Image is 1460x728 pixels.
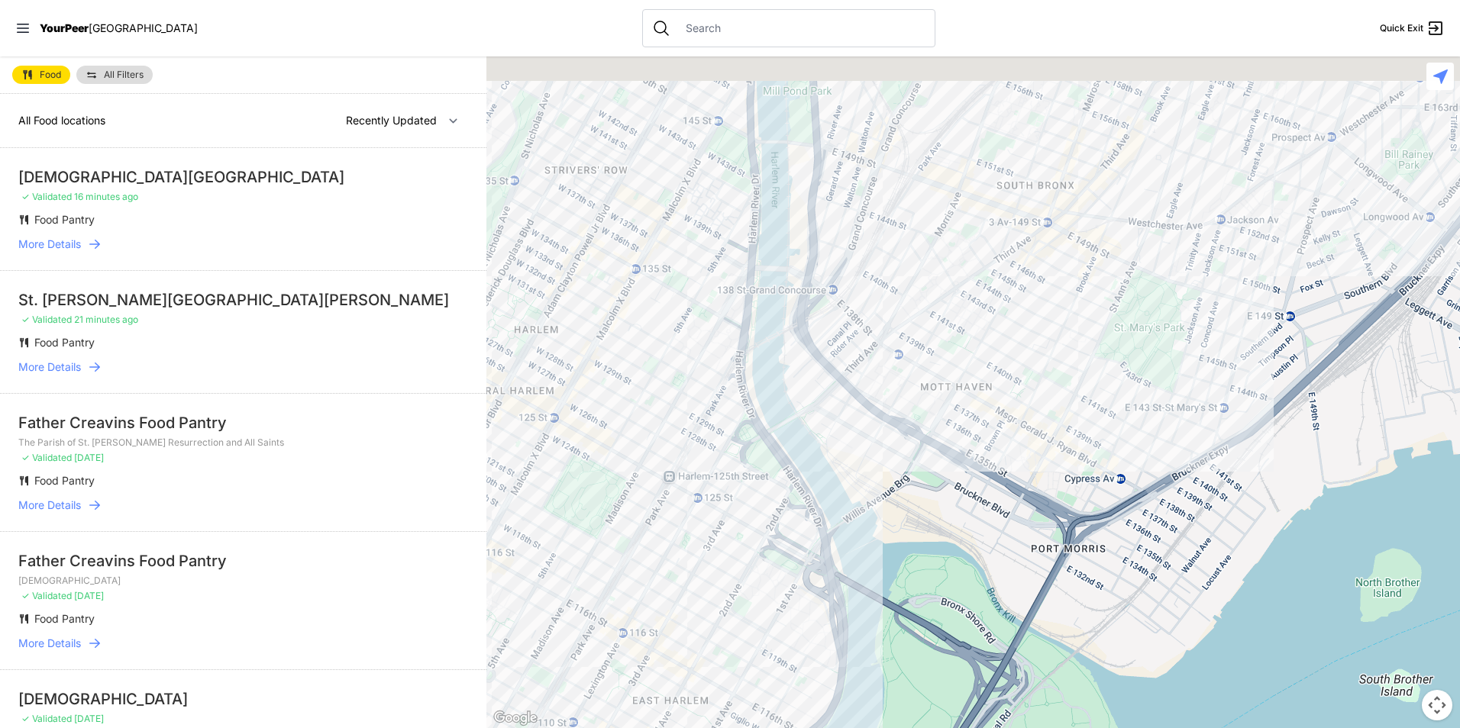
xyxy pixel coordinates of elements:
a: Quick Exit [1380,19,1445,37]
a: YourPeer[GEOGRAPHIC_DATA] [40,24,198,33]
a: Food [12,66,70,84]
p: The Parish of St. [PERSON_NAME] Resurrection and All Saints [18,436,468,449]
span: All Food locations [18,114,105,127]
span: [GEOGRAPHIC_DATA] [89,21,198,34]
span: ✓ Validated [21,713,72,724]
img: Google [490,708,541,728]
div: Father Creavins Food Pantry [18,412,468,433]
div: St. [PERSON_NAME][GEOGRAPHIC_DATA][PERSON_NAME] [18,289,468,311]
span: More Details [18,636,81,651]
a: More Details [18,498,468,513]
span: ✓ Validated [21,191,72,202]
span: More Details [18,498,81,513]
div: [DEMOGRAPHIC_DATA] [18,688,468,710]
span: 21 minutes ago [74,314,138,325]
span: More Details [18,359,81,375]
span: All Filters [104,70,144,79]
div: Father Creavins Food Pantry [18,550,468,572]
a: More Details [18,237,468,252]
span: Quick Exit [1380,22,1423,34]
div: [DEMOGRAPHIC_DATA][GEOGRAPHIC_DATA] [18,166,468,188]
a: All Filters [76,66,153,84]
a: More Details [18,636,468,651]
span: YourPeer [40,21,89,34]
span: More Details [18,237,81,252]
span: ✓ Validated [21,590,72,601]
button: Map camera controls [1422,690,1452,720]
span: [DATE] [74,590,104,601]
span: Food Pantry [34,336,95,349]
span: ✓ Validated [21,452,72,463]
p: [DEMOGRAPHIC_DATA] [18,575,468,587]
span: [DATE] [74,452,104,463]
span: [DATE] [74,713,104,724]
span: 16 minutes ago [74,191,138,202]
span: ✓ Validated [21,314,72,325]
input: Search [677,21,925,36]
a: More Details [18,359,468,375]
a: Open this area in Google Maps (opens a new window) [490,708,541,728]
span: Food [40,70,61,79]
span: Food Pantry [34,474,95,487]
span: Food Pantry [34,612,95,625]
span: Food Pantry [34,213,95,226]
